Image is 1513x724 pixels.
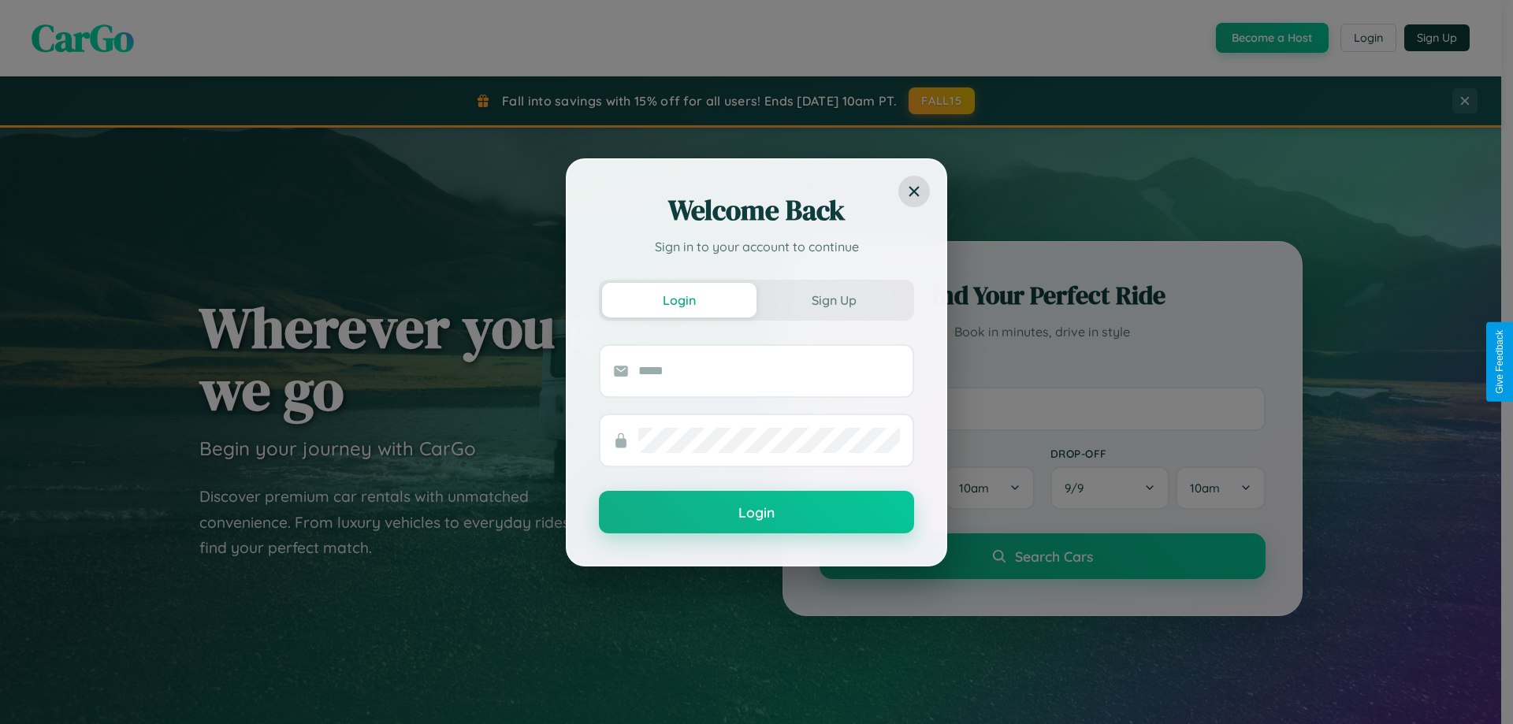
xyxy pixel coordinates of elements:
[599,491,914,533] button: Login
[756,283,911,317] button: Sign Up
[1494,330,1505,394] div: Give Feedback
[599,237,914,256] p: Sign in to your account to continue
[602,283,756,317] button: Login
[599,191,914,229] h2: Welcome Back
